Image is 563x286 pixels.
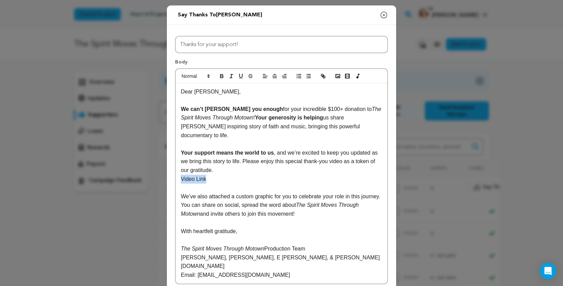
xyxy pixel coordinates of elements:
p: [PERSON_NAME], [PERSON_NAME], E [PERSON_NAME], & [PERSON_NAME] [181,253,382,262]
em: The Spirit Moves Through Motown [181,202,360,217]
strong: Your support means the world to us [181,150,274,156]
strong: Your generosity is helping [255,115,323,120]
div: Say thanks to [178,11,262,19]
p: Dear [PERSON_NAME], [181,87,382,96]
strong: We can’t [PERSON_NAME] you enough [181,106,283,112]
p: We’ve also attached a custom graphic for you to celebrate your role in this journey. You can shar... [181,192,382,218]
p: Body [175,59,388,68]
p: Production Team [181,244,382,253]
p: Video Link [181,175,382,184]
p: With heartfelt gratitude, [181,227,382,236]
div: Open Intercom Messenger [540,263,556,279]
p: for your incredible $100+ donation to ! us share [PERSON_NAME] inspiring story of faith and music... [181,105,382,140]
p: [DOMAIN_NAME] [181,262,382,271]
em: The Spirit Moves Through Motown [181,246,264,252]
p: , and we’re excited to keep you updated as we bring this story to life. Please enjoy this special... [181,148,382,175]
p: Email: [EMAIL_ADDRESS][DOMAIN_NAME] [181,271,382,280]
input: Subject [175,36,388,53]
span: [PERSON_NAME] [216,12,262,18]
